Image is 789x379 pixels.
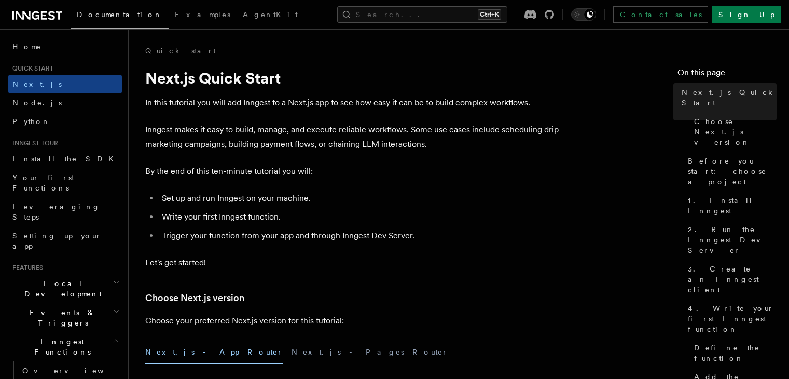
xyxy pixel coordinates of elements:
button: Next.js - App Router [145,341,283,364]
span: AgentKit [243,10,298,19]
a: Quick start [145,46,216,56]
span: Home [12,42,41,52]
a: Your first Functions [8,168,122,197]
a: Define the function [690,339,777,368]
a: Setting up your app [8,226,122,255]
a: Choose Next.js version [690,112,777,152]
li: Set up and run Inngest on your machine. [159,191,560,206]
span: Python [12,117,50,126]
span: Inngest Functions [8,336,112,357]
span: Node.js [12,99,62,107]
span: Documentation [77,10,162,19]
span: Choose Next.js version [694,116,777,147]
a: Choose Next.js version [145,291,244,305]
a: Contact sales [613,6,708,23]
span: Leveraging Steps [12,202,100,221]
a: Next.js [8,75,122,93]
kbd: Ctrl+K [478,9,501,20]
span: Overview [22,367,129,375]
a: 4. Write your first Inngest function [684,299,777,339]
span: 3. Create an Inngest client [688,264,777,295]
span: Define the function [694,343,777,363]
a: 2. Run the Inngest Dev Server [684,220,777,260]
a: 3. Create an Inngest client [684,260,777,299]
h4: On this page [677,66,777,83]
a: 1. Install Inngest [684,191,777,220]
a: Leveraging Steps [8,197,122,226]
p: Let's get started! [145,255,560,270]
span: Local Development [8,278,113,299]
span: 2. Run the Inngest Dev Server [688,224,777,255]
span: Next.js [12,80,62,88]
span: Setting up your app [12,232,102,250]
p: In this tutorial you will add Inngest to a Next.js app to see how easy it can be to build complex... [145,96,560,110]
span: Features [8,264,43,272]
p: Choose your preferred Next.js version for this tutorial: [145,314,560,328]
a: Python [8,112,122,131]
span: Install the SDK [12,155,120,163]
span: Your first Functions [12,173,74,192]
span: Examples [175,10,230,19]
span: Before you start: choose a project [688,156,777,187]
span: Quick start [8,64,53,73]
a: Examples [169,3,237,28]
button: Search...Ctrl+K [337,6,507,23]
button: Local Development [8,274,122,303]
button: Inngest Functions [8,332,122,361]
li: Trigger your function from your app and through Inngest Dev Server. [159,228,560,243]
a: Home [8,37,122,56]
a: Install the SDK [8,150,122,168]
span: Events & Triggers [8,307,113,328]
a: Next.js Quick Start [677,83,777,112]
span: Inngest tour [8,139,58,147]
p: Inngest makes it easy to build, manage, and execute reliable workflows. Some use cases include sc... [145,123,560,152]
button: Toggle dark mode [571,8,596,21]
a: Documentation [71,3,169,29]
span: Next.js Quick Start [682,87,777,108]
a: AgentKit [237,3,304,28]
h1: Next.js Quick Start [145,69,560,87]
button: Events & Triggers [8,303,122,332]
a: Before you start: choose a project [684,152,777,191]
span: 4. Write your first Inngest function [688,303,777,334]
button: Next.js - Pages Router [292,341,448,364]
a: Node.js [8,93,122,112]
li: Write your first Inngest function. [159,210,560,224]
a: Sign Up [712,6,781,23]
span: 1. Install Inngest [688,195,777,216]
p: By the end of this ten-minute tutorial you will: [145,164,560,179]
